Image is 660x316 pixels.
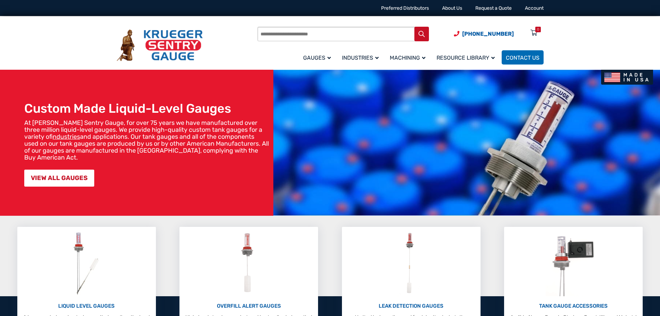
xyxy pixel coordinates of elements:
[462,31,514,37] span: [PHONE_NUMBER]
[432,49,502,66] a: Resource Library
[21,302,152,310] p: LIQUID LEVEL GAUGES
[53,133,80,140] a: industries
[381,5,429,11] a: Preferred Distributors
[454,29,514,38] a: Phone Number (920) 434-8860
[24,101,270,116] h1: Custom Made Liquid-Level Gauges
[303,54,331,61] span: Gauges
[506,54,539,61] span: Contact Us
[24,170,94,187] a: VIEW ALL GAUGES
[390,54,425,61] span: Machining
[437,54,495,61] span: Resource Library
[475,5,512,11] a: Request a Quote
[24,119,270,161] p: At [PERSON_NAME] Sentry Gauge, for over 75 years we have manufactured over three million liquid-l...
[342,54,379,61] span: Industries
[537,27,539,32] div: 0
[525,5,544,11] a: Account
[508,302,639,310] p: TANK GAUGE ACCESSORIES
[117,29,203,61] img: Krueger Sentry Gauge
[386,49,432,66] a: Machining
[273,70,660,216] img: bg_hero_bannerksentry
[183,302,315,310] p: OVERFILL ALERT GAUGES
[68,230,105,296] img: Liquid Level Gauges
[234,230,264,296] img: Overfill Alert Gauges
[397,230,425,296] img: Leak Detection Gauges
[546,230,601,296] img: Tank Gauge Accessories
[601,70,653,85] img: Made In USA
[338,49,386,66] a: Industries
[442,5,462,11] a: About Us
[299,49,338,66] a: Gauges
[502,50,544,65] a: Contact Us
[345,302,477,310] p: LEAK DETECTION GAUGES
